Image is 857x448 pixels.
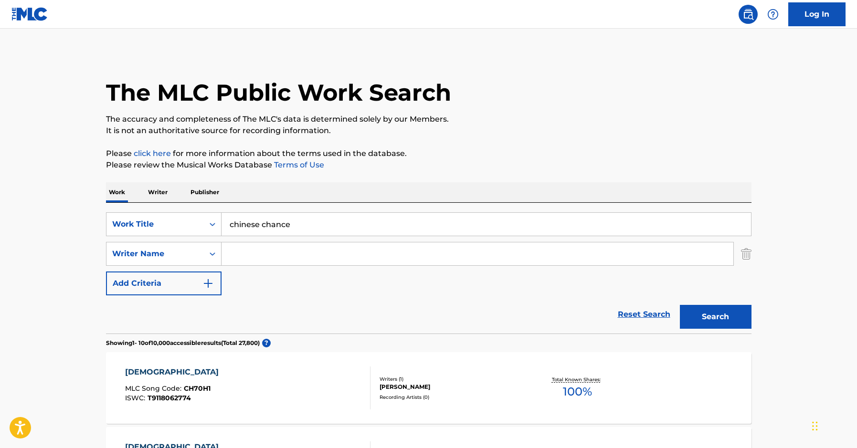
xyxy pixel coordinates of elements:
[188,182,222,202] p: Publisher
[380,394,524,401] div: Recording Artists ( 0 )
[741,242,751,266] img: Delete Criterion
[563,383,592,400] span: 100 %
[112,219,198,230] div: Work Title
[552,376,603,383] p: Total Known Shares:
[272,160,324,169] a: Terms of Use
[812,412,818,440] div: Drag
[767,9,779,20] img: help
[680,305,751,329] button: Search
[106,271,222,295] button: Add Criteria
[125,384,184,393] span: MLC Song Code :
[106,352,751,424] a: [DEMOGRAPHIC_DATA]MLC Song Code:CH70H1ISWC:T9118062774Writers (1)[PERSON_NAME]Recording Artists (...
[739,5,758,24] a: Public Search
[262,339,271,347] span: ?
[106,114,751,125] p: The accuracy and completeness of The MLC's data is determined solely by our Members.
[106,78,451,107] h1: The MLC Public Work Search
[106,182,128,202] p: Work
[184,384,211,393] span: CH70H1
[809,402,857,448] iframe: Chat Widget
[106,125,751,136] p: It is not an authoritative source for recording information.
[788,2,846,26] a: Log In
[763,5,783,24] div: Help
[125,366,223,378] div: [DEMOGRAPHIC_DATA]
[106,339,260,347] p: Showing 1 - 10 of 10,000 accessible results (Total 27,800 )
[112,248,198,260] div: Writer Name
[380,375,524,383] div: Writers ( 1 )
[830,295,857,374] iframe: Resource Center
[145,182,170,202] p: Writer
[742,9,754,20] img: search
[106,159,751,171] p: Please review the Musical Works Database
[613,304,675,325] a: Reset Search
[202,278,214,289] img: 9d2ae6d4665cec9f34b9.svg
[380,383,524,391] div: [PERSON_NAME]
[11,7,48,21] img: MLC Logo
[106,212,751,333] form: Search Form
[106,148,751,159] p: Please for more information about the terms used in the database.
[134,149,171,158] a: click here
[148,394,191,402] span: T9118062774
[125,394,148,402] span: ISWC :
